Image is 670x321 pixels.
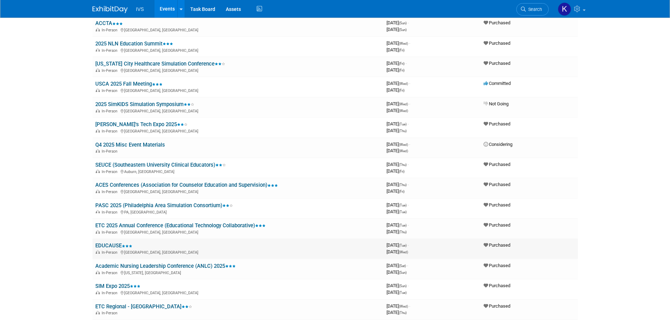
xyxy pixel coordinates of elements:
img: In-Person Event [96,311,100,314]
span: [DATE] [387,310,407,315]
span: In-Person [102,210,120,215]
a: 2025 SimKIDS Simulation Symposium [95,101,194,107]
span: In-Person [102,169,120,174]
span: In-Person [102,291,120,295]
span: [DATE] [387,209,407,214]
div: [GEOGRAPHIC_DATA], [GEOGRAPHIC_DATA] [95,189,381,194]
span: (Tue) [399,203,407,207]
span: (Tue) [399,291,407,295]
span: Purchased [484,283,510,288]
img: In-Person Event [96,230,100,234]
img: In-Person Event [96,250,100,254]
span: [DATE] [387,290,407,295]
span: Purchased [484,222,510,228]
a: ACES Conferences (Association for Counselor Education and Supervision) [95,182,278,188]
span: In-Person [102,109,120,113]
span: - [406,61,407,66]
span: (Fri) [399,48,404,52]
span: (Fri) [399,88,404,92]
span: (Fri) [399,62,404,66]
span: [DATE] [387,222,409,228]
span: Purchased [484,202,510,208]
span: - [408,20,409,25]
span: [DATE] [387,283,409,288]
span: [DATE] [387,168,404,174]
span: In-Person [102,271,120,275]
img: In-Person Event [96,291,100,294]
span: [DATE] [387,202,409,208]
a: ETC 2025 Annual Conference (Educational Technology Collaborative) [95,222,266,229]
span: (Wed) [399,304,408,308]
span: [DATE] [387,189,404,194]
span: [DATE] [387,121,409,126]
span: (Wed) [399,42,408,45]
span: (Sun) [399,271,407,274]
span: (Fri) [399,169,404,173]
span: Not Going [484,101,509,106]
img: In-Person Event [96,210,100,214]
div: [GEOGRAPHIC_DATA], [GEOGRAPHIC_DATA] [95,249,381,255]
span: Purchased [484,61,510,66]
span: (Tue) [399,122,407,126]
div: [GEOGRAPHIC_DATA], [GEOGRAPHIC_DATA] [95,27,381,32]
div: [GEOGRAPHIC_DATA], [GEOGRAPHIC_DATA] [95,87,381,93]
span: - [409,303,410,309]
a: 2025 NLN Education Summit [95,41,173,47]
img: In-Person Event [96,271,100,274]
span: (Thu) [399,163,407,167]
img: ExhibitDay [92,6,128,13]
a: SIM Expo 2025 [95,283,140,289]
div: [GEOGRAPHIC_DATA], [GEOGRAPHIC_DATA] [95,108,381,113]
span: (Tue) [399,243,407,247]
span: - [409,81,410,86]
a: [PERSON_NAME]'s Tech Expo 2025 [95,121,187,128]
span: Purchased [484,20,510,25]
a: [US_STATE] City Healthcare Simulation Conference [95,61,225,67]
span: (Tue) [399,210,407,214]
span: (Fri) [399,68,404,72]
img: In-Person Event [96,88,100,92]
div: [GEOGRAPHIC_DATA], [GEOGRAPHIC_DATA] [95,229,381,235]
img: Karl Fauerbach [558,2,571,16]
span: [DATE] [387,41,410,46]
img: In-Person Event [96,28,100,31]
span: In-Person [102,149,120,154]
span: Purchased [484,121,510,126]
span: [DATE] [387,61,407,66]
span: - [407,263,408,268]
span: Purchased [484,242,510,248]
img: In-Person Event [96,190,100,193]
span: [DATE] [387,128,407,133]
span: [DATE] [387,148,408,153]
div: [US_STATE], [GEOGRAPHIC_DATA] [95,270,381,275]
span: Purchased [484,303,510,309]
span: [DATE] [387,20,409,25]
span: [DATE] [387,108,408,113]
a: Academic Nursing Leadership Conference (ANLC) 2025 [95,263,236,269]
span: - [408,242,409,248]
span: - [409,142,410,147]
span: [DATE] [387,87,404,93]
span: [DATE] [387,27,407,32]
img: In-Person Event [96,129,100,132]
span: (Wed) [399,143,408,147]
div: [GEOGRAPHIC_DATA], [GEOGRAPHIC_DATA] [95,67,381,73]
span: Considering [484,142,512,147]
span: Purchased [484,182,510,187]
img: In-Person Event [96,149,100,153]
a: Q4 2025 Misc Event Materials [95,142,165,148]
a: PASC 2025 (Philadelphia Area Simulation Consortium) [95,202,233,209]
span: (Fri) [399,190,404,193]
a: USCA 2025 Fall Meeting [95,81,162,87]
div: PA, [GEOGRAPHIC_DATA] [95,209,381,215]
span: [DATE] [387,249,408,254]
span: - [408,162,409,167]
span: (Sun) [399,21,407,25]
span: (Thu) [399,311,407,315]
span: Committed [484,81,511,86]
span: [DATE] [387,182,409,187]
span: Purchased [484,162,510,167]
span: [DATE] [387,101,410,106]
span: In-Person [102,311,120,315]
img: In-Person Event [96,68,100,72]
